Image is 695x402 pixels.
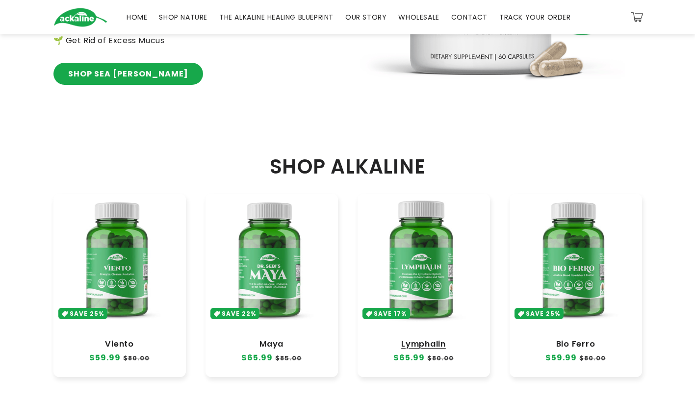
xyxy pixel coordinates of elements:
a: SHOP SEA [PERSON_NAME] [53,63,203,85]
a: SHOP NATURE [153,7,213,27]
span: CONTACT [451,13,488,22]
span: THE ALKALINE HEALING BLUEPRINT [219,13,334,22]
ul: Slider [53,194,642,377]
span: OUR STORY [345,13,386,22]
span: TRACK YOUR ORDER [499,13,571,22]
a: Bio Ferro [519,339,632,349]
a: Viento [63,339,176,349]
a: THE ALKALINE HEALING BLUEPRINT [213,7,339,27]
span: WHOLESALE [398,13,439,22]
a: WHOLESALE [392,7,445,27]
h2: SHOP ALKALINE [53,154,642,179]
a: HOME [121,7,153,27]
span: SHOP NATURE [159,13,207,22]
img: Ackaline [53,8,107,27]
a: Maya [215,339,328,349]
a: TRACK YOUR ORDER [493,7,577,27]
a: CONTACT [445,7,493,27]
a: OUR STORY [339,7,392,27]
a: Lymphalin [367,339,480,349]
span: HOME [127,13,147,22]
p: 🌱 Get Rid of Excess Mucus [53,34,313,48]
